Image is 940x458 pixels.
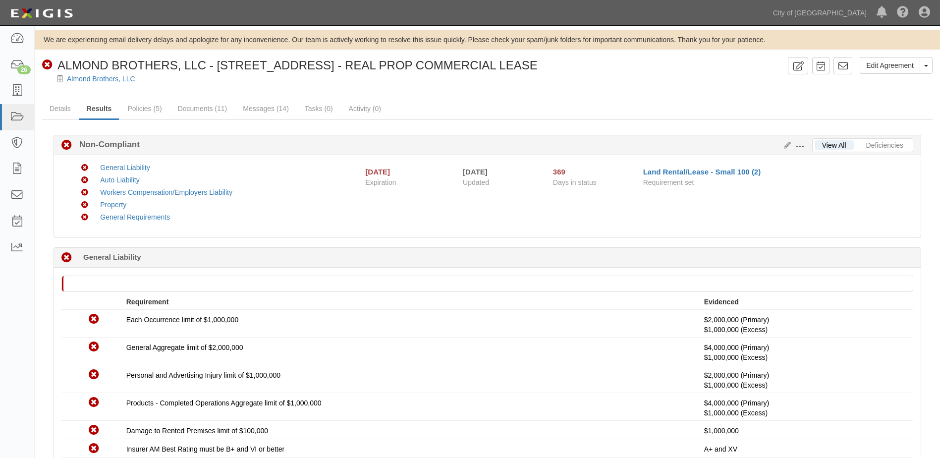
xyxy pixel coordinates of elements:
div: [DATE] [463,167,538,177]
p: $4,000,000 (Primary) [704,398,906,418]
span: Days in status [553,178,597,186]
span: Products - Completed Operations Aggregate limit of $1,000,000 [126,399,322,407]
div: [DATE] [365,167,390,177]
span: Updated [463,178,489,186]
strong: Evidenced [704,298,739,306]
a: Documents (11) [170,99,235,118]
a: General Liability [100,164,150,172]
span: Policy #59SBAAG8TD0 Insurer: Hartford Underwriters Insurance Company [704,326,768,334]
i: Non-Compliant [81,177,88,184]
span: Policy #59SBAAG8TD0 Insurer: Hartford Underwriters Insurance Company [704,409,768,417]
i: Non-Compliant [89,370,99,380]
a: City of [GEOGRAPHIC_DATA] [768,3,872,23]
i: Help Center - Complianz [897,7,909,19]
div: Since 08/15/2024 [553,167,636,177]
p: $2,000,000 (Primary) [704,315,906,335]
a: Policies (5) [120,99,169,118]
a: Tasks (0) [297,99,340,118]
i: Non-Compliant [89,398,99,408]
i: Non-Compliant [42,60,53,70]
span: Each Occurrence limit of $1,000,000 [126,316,238,324]
span: Requirement set [643,178,694,186]
a: Almond Brothers, LLC [67,75,135,83]
a: View All [815,140,854,150]
a: Details [42,99,78,118]
div: ALMOND BROTHERS, LLC - 4102 E AIR LANE - REAL PROP COMMERCIAL LEASE [42,57,538,74]
a: Edit Agreement [860,57,920,74]
a: Workers Compensation/Employers Liability [100,188,232,196]
span: General Aggregate limit of $2,000,000 [126,343,243,351]
a: General Requirements [100,213,170,221]
p: $4,000,000 (Primary) [704,343,906,362]
i: Non-Compliant [89,444,99,454]
p: $1,000,000 [704,426,906,436]
p: A+ and XV [704,444,906,454]
i: Non-Compliant [89,342,99,352]
i: Non-Compliant [89,425,99,436]
div: 26 [17,65,31,74]
b: Non-Compliant [72,139,140,151]
span: Damage to Rented Premises limit of $100,000 [126,427,268,435]
a: Results [79,99,119,120]
span: Expiration [365,177,455,187]
span: Personal and Advertising Injury limit of $1,000,000 [126,371,280,379]
i: Non-Compliant [81,214,88,221]
div: We are experiencing email delivery delays and apologize for any inconvenience. Our team is active... [35,35,940,45]
span: ALMOND BROTHERS, LLC - [STREET_ADDRESS] - REAL PROP COMMERCIAL LEASE [57,58,538,72]
a: Property [100,201,126,209]
a: Deficiencies [859,140,911,150]
i: Non-Compliant [81,165,88,172]
a: Auto Liability [100,176,139,184]
p: $2,000,000 (Primary) [704,370,906,390]
strong: Requirement [126,298,169,306]
span: Policy #59SBAAG8TD0 Insurer: Hartford Underwriters Insurance Company [704,353,768,361]
i: Non-Compliant [81,189,88,196]
b: General Liability [83,252,141,262]
i: Non-Compliant 369 days (since 08/15/2024) [61,253,72,263]
i: Non-Compliant [61,140,72,151]
span: Policy #59SBAAG8TD0 Insurer: Hartford Underwriters Insurance Company [704,381,768,389]
a: Land Rental/Lease - Small 100 (2) [643,168,761,176]
a: Activity (0) [341,99,388,118]
a: Edit Results [780,141,791,149]
a: Messages (14) [235,99,296,118]
span: Insurer AM Best Rating must be B+ and VI or better [126,445,284,453]
i: Non-Compliant [89,314,99,325]
i: Non-Compliant [81,202,88,209]
img: logo-5460c22ac91f19d4615b14bd174203de0afe785f0fc80cf4dbbc73dc1793850b.png [7,4,76,22]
